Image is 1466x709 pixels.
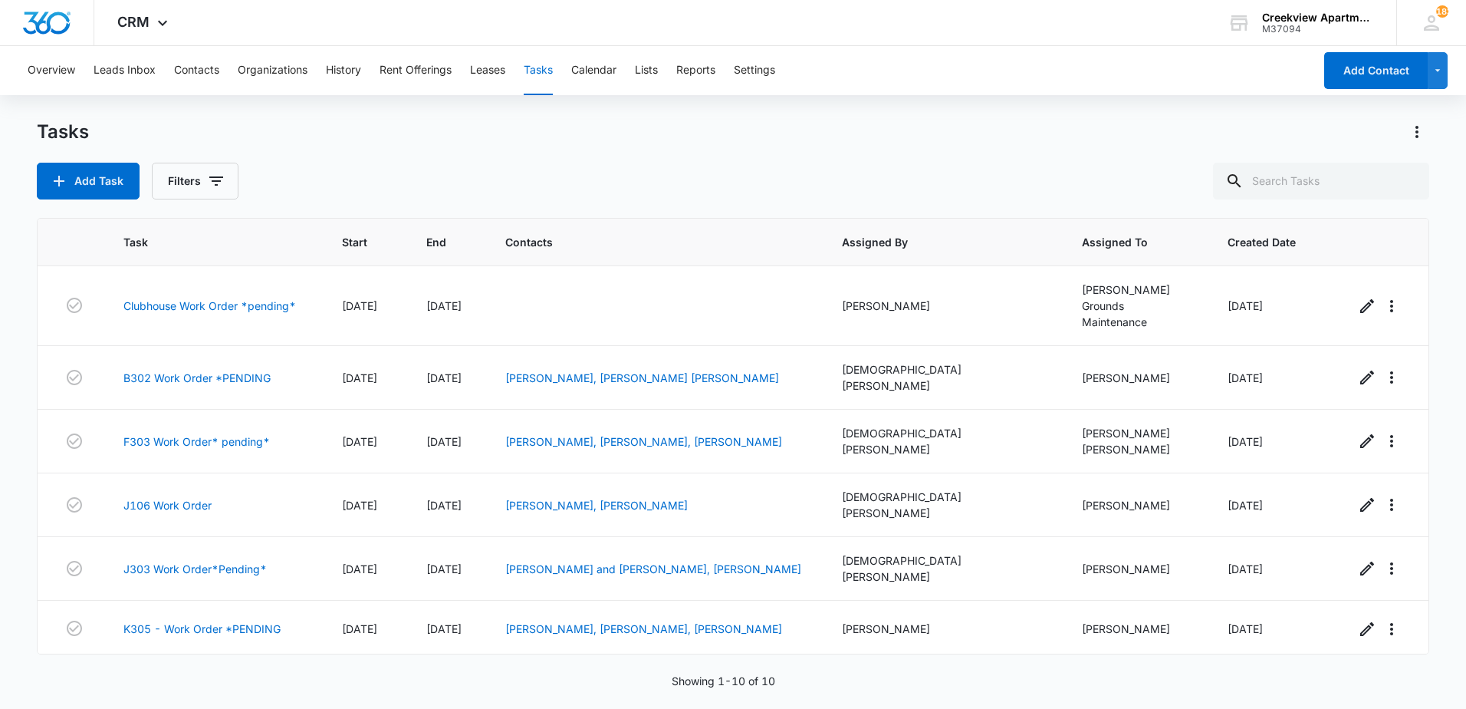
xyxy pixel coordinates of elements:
[842,361,1045,394] div: [DEMOGRAPHIC_DATA][PERSON_NAME]
[123,234,283,250] span: Task
[123,497,212,513] a: J106 Work Order
[117,14,150,30] span: CRM
[672,673,775,689] p: Showing 1-10 of 10
[505,622,782,635] a: [PERSON_NAME], [PERSON_NAME], [PERSON_NAME]
[842,489,1045,521] div: [DEMOGRAPHIC_DATA][PERSON_NAME]
[1082,370,1191,386] div: [PERSON_NAME]
[342,622,377,635] span: [DATE]
[1082,234,1169,250] span: Assigned To
[470,46,505,95] button: Leases
[1082,282,1191,298] div: [PERSON_NAME]
[426,562,462,575] span: [DATE]
[1228,562,1263,575] span: [DATE]
[1324,52,1428,89] button: Add Contact
[1228,299,1263,312] span: [DATE]
[635,46,658,95] button: Lists
[1436,5,1448,18] span: 183
[342,435,377,448] span: [DATE]
[426,435,462,448] span: [DATE]
[505,499,688,512] a: [PERSON_NAME], [PERSON_NAME]
[426,371,462,384] span: [DATE]
[152,163,238,200] button: Filters
[1405,120,1429,144] button: Actions
[174,46,219,95] button: Contacts
[342,499,377,512] span: [DATE]
[842,552,1045,585] div: [DEMOGRAPHIC_DATA][PERSON_NAME]
[524,46,553,95] button: Tasks
[1262,12,1374,24] div: account name
[342,371,377,384] span: [DATE]
[426,499,462,512] span: [DATE]
[37,120,89,143] h1: Tasks
[426,622,462,635] span: [DATE]
[426,234,446,250] span: End
[1262,24,1374,35] div: account id
[505,371,779,384] a: [PERSON_NAME], [PERSON_NAME] [PERSON_NAME]
[505,234,783,250] span: Contacts
[28,46,75,95] button: Overview
[842,234,1023,250] span: Assigned By
[1436,5,1448,18] div: notifications count
[1228,622,1263,635] span: [DATE]
[1082,298,1191,330] div: Grounds Maintenance
[734,46,775,95] button: Settings
[842,425,1045,457] div: [DEMOGRAPHIC_DATA][PERSON_NAME]
[1228,499,1263,512] span: [DATE]
[676,46,715,95] button: Reports
[1082,561,1191,577] div: [PERSON_NAME]
[342,234,367,250] span: Start
[342,299,377,312] span: [DATE]
[1082,425,1191,441] div: [PERSON_NAME]
[1228,234,1296,250] span: Created Date
[1082,621,1191,637] div: [PERSON_NAME]
[505,435,782,448] a: [PERSON_NAME], [PERSON_NAME], [PERSON_NAME]
[342,562,377,575] span: [DATE]
[238,46,307,95] button: Organizations
[326,46,361,95] button: History
[123,561,267,577] a: J303 Work Order*Pending*
[123,370,271,386] a: B302 Work Order *PENDING
[1228,371,1263,384] span: [DATE]
[1213,163,1429,200] input: Search Tasks
[123,434,270,450] a: F303 Work Order* pending*
[123,298,296,314] a: Clubhouse Work Order *pending*
[571,46,616,95] button: Calendar
[37,163,140,200] button: Add Task
[426,299,462,312] span: [DATE]
[1228,435,1263,448] span: [DATE]
[842,298,1045,314] div: [PERSON_NAME]
[505,562,801,575] a: [PERSON_NAME] and [PERSON_NAME], [PERSON_NAME]
[1082,497,1191,513] div: [PERSON_NAME]
[94,46,156,95] button: Leads Inbox
[1082,441,1191,457] div: [PERSON_NAME]
[380,46,452,95] button: Rent Offerings
[123,621,281,637] a: K305 - Work Order *PENDING
[842,621,1045,637] div: [PERSON_NAME]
